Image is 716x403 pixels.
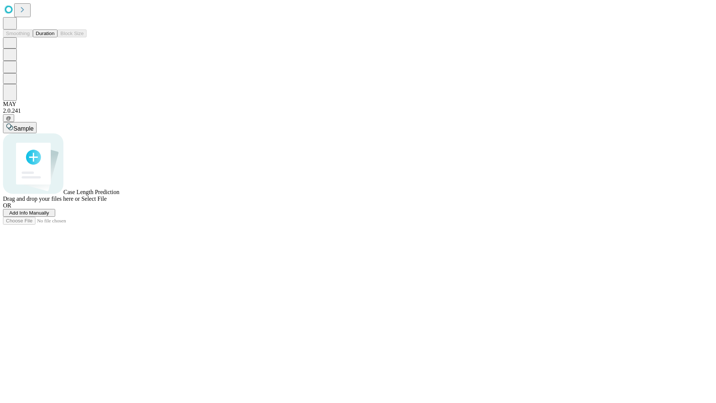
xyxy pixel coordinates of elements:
[3,196,80,202] span: Drag and drop your files here or
[3,101,713,107] div: MAY
[3,209,55,217] button: Add Info Manually
[33,29,57,37] button: Duration
[3,29,33,37] button: Smoothing
[13,125,34,132] span: Sample
[3,122,37,133] button: Sample
[6,115,11,121] span: @
[57,29,87,37] button: Block Size
[9,210,49,216] span: Add Info Manually
[81,196,107,202] span: Select File
[63,189,119,195] span: Case Length Prediction
[3,114,14,122] button: @
[3,202,11,209] span: OR
[3,107,713,114] div: 2.0.241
